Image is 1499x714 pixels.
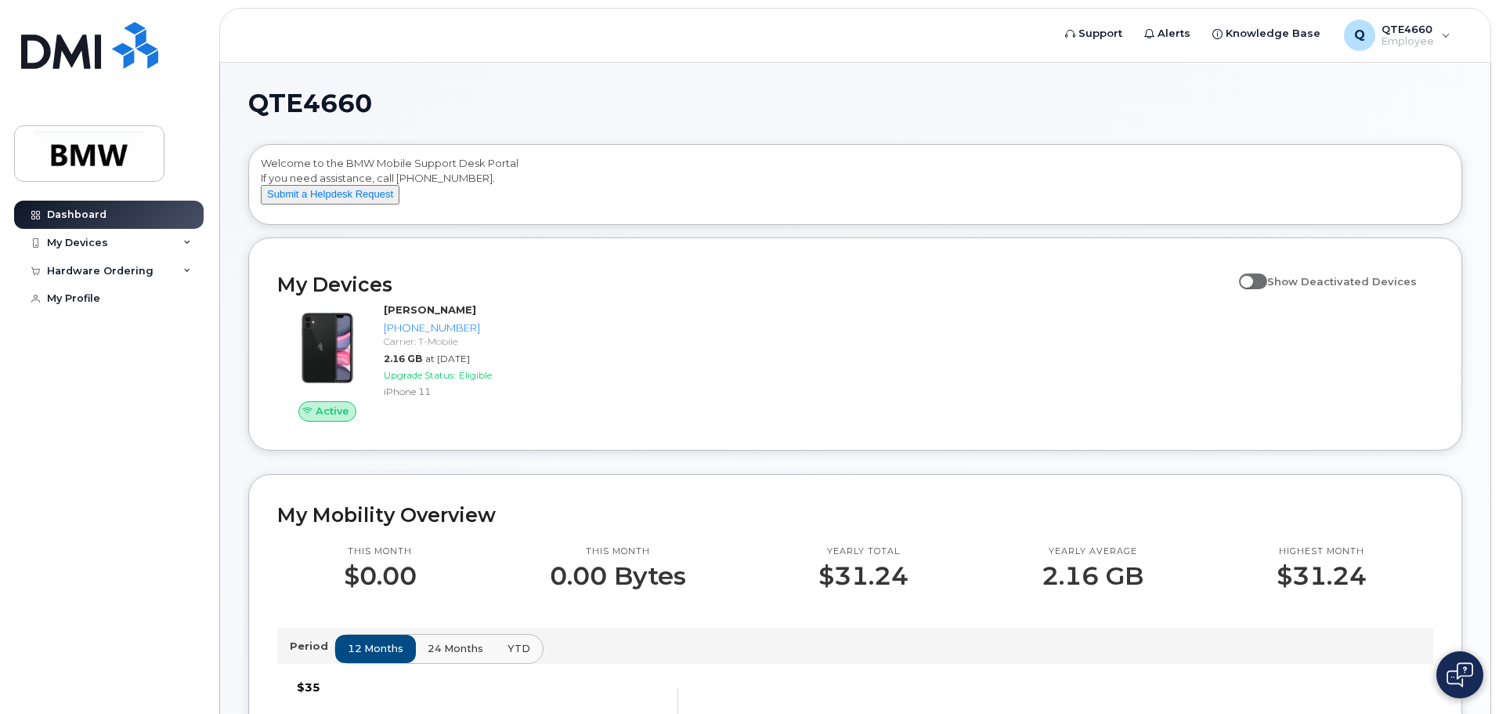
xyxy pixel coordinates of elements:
tspan: $35 [297,680,320,694]
h2: My Mobility Overview [277,503,1433,527]
p: This month [344,545,417,558]
span: Eligible [459,369,492,381]
p: $31.24 [1277,562,1367,590]
button: Submit a Helpdesk Request [261,185,399,205]
p: This month [550,545,686,558]
p: 0.00 Bytes [550,562,686,590]
p: 2.16 GB [1042,562,1143,590]
p: Yearly average [1042,545,1143,558]
span: QTE4660 [248,92,372,115]
strong: [PERSON_NAME] [384,303,476,316]
a: Submit a Helpdesk Request [261,187,399,200]
span: Show Deactivated Devices [1267,275,1417,288]
span: YTD [507,641,530,656]
div: iPhone 11 [384,385,546,398]
p: Period [290,639,334,654]
span: 24 months [428,641,483,656]
span: 2.16 GB [384,353,422,364]
span: Active [316,404,349,419]
div: Welcome to the BMW Mobile Support Desk Portal If you need assistance, call [PHONE_NUMBER]. [261,156,1450,219]
img: Open chat [1447,662,1473,687]
div: [PHONE_NUMBER] [384,321,546,335]
div: Carrier: T-Mobile [384,335,546,348]
p: Yearly total [818,545,908,558]
span: Upgrade Status: [384,369,456,381]
a: Active[PERSON_NAME][PHONE_NUMBER]Carrier: T-Mobile2.16 GBat [DATE]Upgrade Status:EligibleiPhone 11 [277,303,552,422]
img: iPhone_11.jpg [290,310,365,386]
span: at [DATE] [425,353,470,364]
h2: My Devices [277,273,1231,296]
input: Show Deactivated Devices [1239,266,1252,279]
p: $31.24 [818,562,908,590]
p: $0.00 [344,562,417,590]
p: Highest month [1277,545,1367,558]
